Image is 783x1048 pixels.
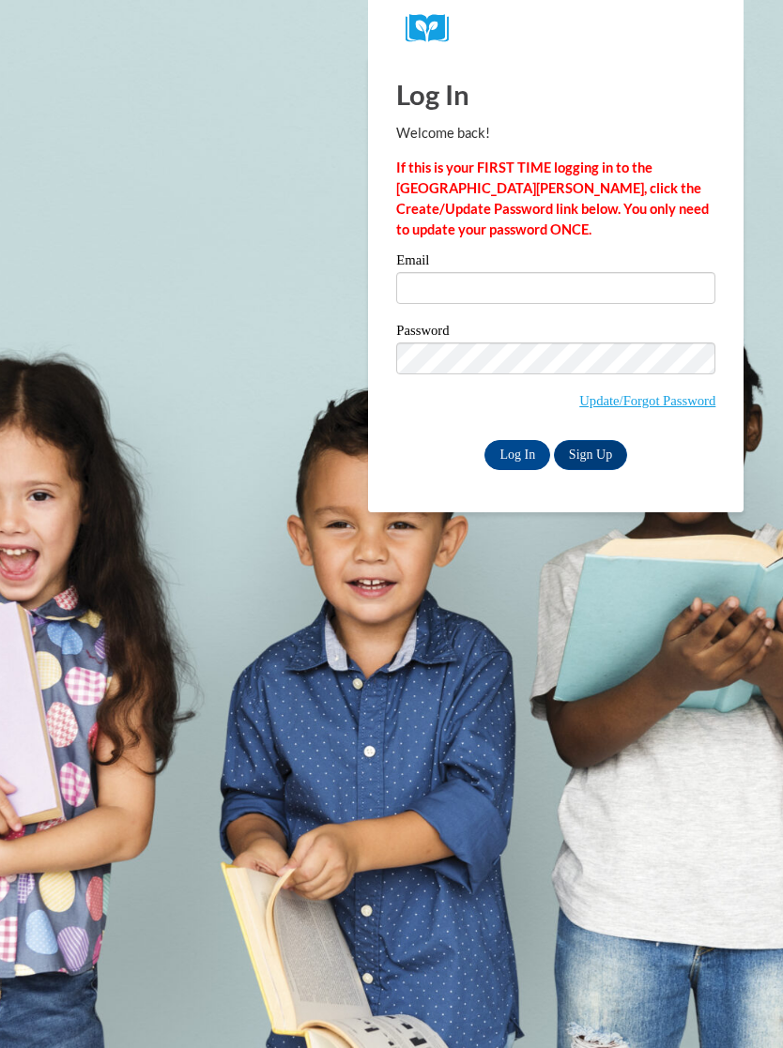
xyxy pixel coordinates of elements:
a: COX Campus [406,14,706,43]
a: Update/Forgot Password [579,393,715,408]
img: Logo brand [406,14,462,43]
input: Log In [484,440,550,470]
label: Email [396,253,715,272]
p: Welcome back! [396,123,715,144]
label: Password [396,324,715,342]
a: Sign Up [554,440,627,470]
h1: Log In [396,75,715,114]
strong: If this is your FIRST TIME logging in to the [GEOGRAPHIC_DATA][PERSON_NAME], click the Create/Upd... [396,159,709,237]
